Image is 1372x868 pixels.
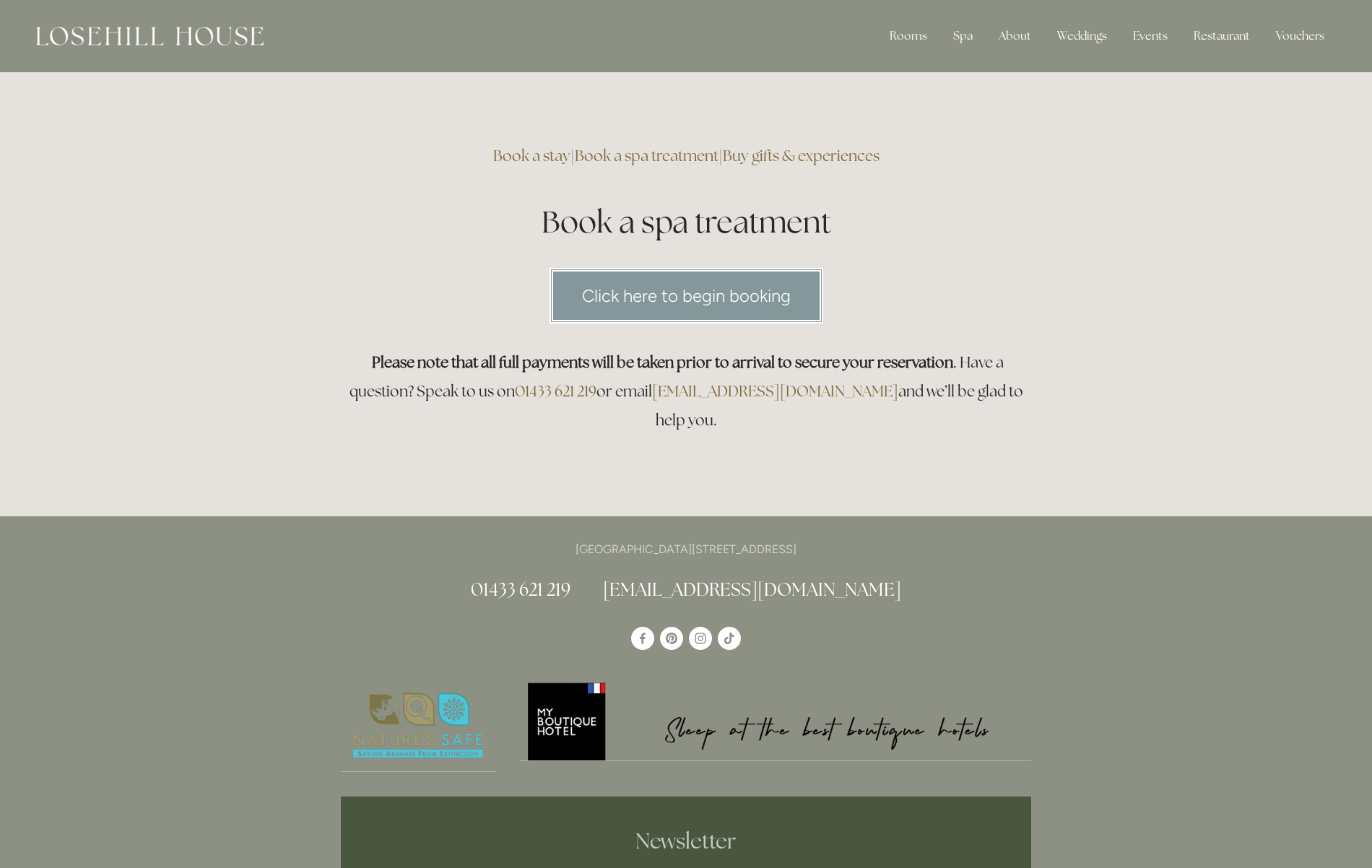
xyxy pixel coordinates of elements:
[631,627,654,650] a: Losehill House Hotel & Spa
[341,201,1031,243] h1: Book a spa treatment
[878,22,939,51] div: Rooms
[341,539,1031,559] p: [GEOGRAPHIC_DATA][STREET_ADDRESS]
[689,627,712,650] a: Instagram
[652,381,898,401] a: [EMAIL_ADDRESS][DOMAIN_NAME]
[987,22,1043,51] div: About
[341,680,495,772] a: Nature's Safe - Logo
[493,146,570,165] a: Book a stay
[1182,22,1262,51] div: Restaurant
[372,352,953,372] strong: Please note that all full payments will be taken prior to arrival to secure your reservation
[723,146,880,165] a: Buy gifts & experiences
[1264,22,1336,51] a: Vouchers
[1046,22,1119,51] div: Weddings
[603,578,901,601] a: [EMAIL_ADDRESS][DOMAIN_NAME]
[718,627,741,650] a: TikTok
[341,348,1031,435] h3: . Have a question? Speak to us on or email and we’ll be glad to help you.
[660,627,683,650] a: Pinterest
[550,268,823,324] a: Click here to begin booking
[515,381,596,401] a: 01433 621 219
[1121,22,1179,51] div: Events
[471,578,570,601] a: 01433 621 219
[942,22,984,51] div: Spa
[341,680,495,771] img: Nature's Safe - Logo
[420,828,952,854] h2: Newsletter
[341,142,1031,170] h3: | |
[520,680,1032,760] img: My Boutique Hotel - Logo
[575,146,718,165] a: Book a spa treatment
[36,27,264,45] img: Losehill House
